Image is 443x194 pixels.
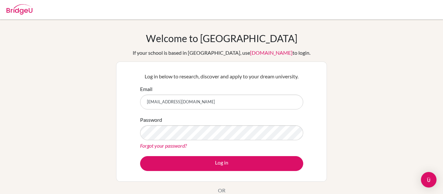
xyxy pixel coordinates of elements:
p: Log in below to research, discover and apply to your dream university. [140,73,303,80]
div: If your school is based in [GEOGRAPHIC_DATA], use to login. [133,49,310,57]
h1: Welcome to [GEOGRAPHIC_DATA] [146,32,297,44]
button: Log in [140,156,303,171]
label: Email [140,85,152,93]
img: Bridge-U [6,4,32,15]
label: Password [140,116,162,124]
div: Open Intercom Messenger [421,172,437,188]
a: Forgot your password? [140,143,187,149]
a: [DOMAIN_NAME] [250,50,293,56]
